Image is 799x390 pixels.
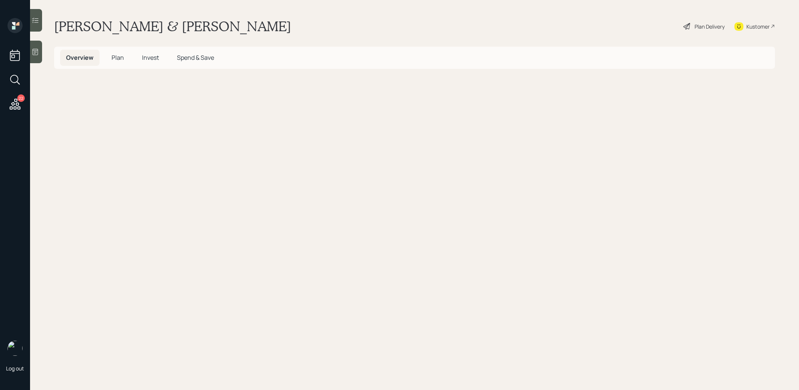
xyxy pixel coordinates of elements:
[142,53,159,62] span: Invest
[8,341,23,356] img: treva-nostdahl-headshot.png
[177,53,214,62] span: Spend & Save
[112,53,124,62] span: Plan
[66,53,94,62] span: Overview
[17,94,25,102] div: 22
[746,23,770,30] div: Kustomer
[54,18,291,35] h1: [PERSON_NAME] & [PERSON_NAME]
[695,23,725,30] div: Plan Delivery
[6,365,24,372] div: Log out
